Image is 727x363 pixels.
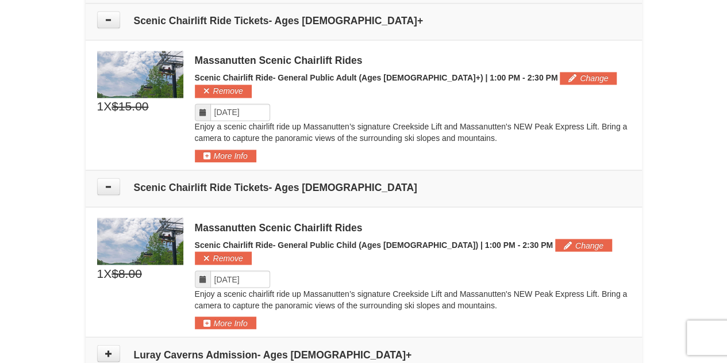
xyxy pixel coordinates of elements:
img: 24896431-9-664d1467.jpg [97,217,183,265]
span: 1 [97,265,104,282]
button: More Info [195,316,256,329]
span: Scenic Chairlift Ride- General Public Adult (Ages [DEMOGRAPHIC_DATA]+) | 1:00 PM - 2:30 PM [195,73,558,82]
p: Enjoy a scenic chairlift ride up Massanutten’s signature Creekside Lift and Massanutten's NEW Pea... [195,288,630,311]
button: Remove [195,251,252,264]
span: $8.00 [111,265,142,282]
button: More Info [195,150,256,162]
img: 24896431-9-664d1467.jpg [97,51,183,98]
h4: Scenic Chairlift Ride Tickets- Ages [DEMOGRAPHIC_DATA] [97,182,630,193]
span: $15.00 [111,98,148,115]
h4: Luray Caverns Admission- Ages [DEMOGRAPHIC_DATA]+ [97,349,630,360]
span: Scenic Chairlift Ride- General Public Child (Ages [DEMOGRAPHIC_DATA]) | 1:00 PM - 2:30 PM [195,240,553,249]
button: Change [560,72,617,85]
span: X [103,265,111,282]
p: Enjoy a scenic chairlift ride up Massanutten’s signature Creekside Lift and Massanutten's NEW Pea... [195,121,630,144]
button: Remove [195,85,252,97]
span: X [103,98,111,115]
h4: Scenic Chairlift Ride Tickets- Ages [DEMOGRAPHIC_DATA]+ [97,15,630,26]
div: Massanutten Scenic Chairlift Rides [195,55,630,66]
div: Massanutten Scenic Chairlift Rides [195,221,630,233]
button: Change [555,239,612,251]
span: 1 [97,98,104,115]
